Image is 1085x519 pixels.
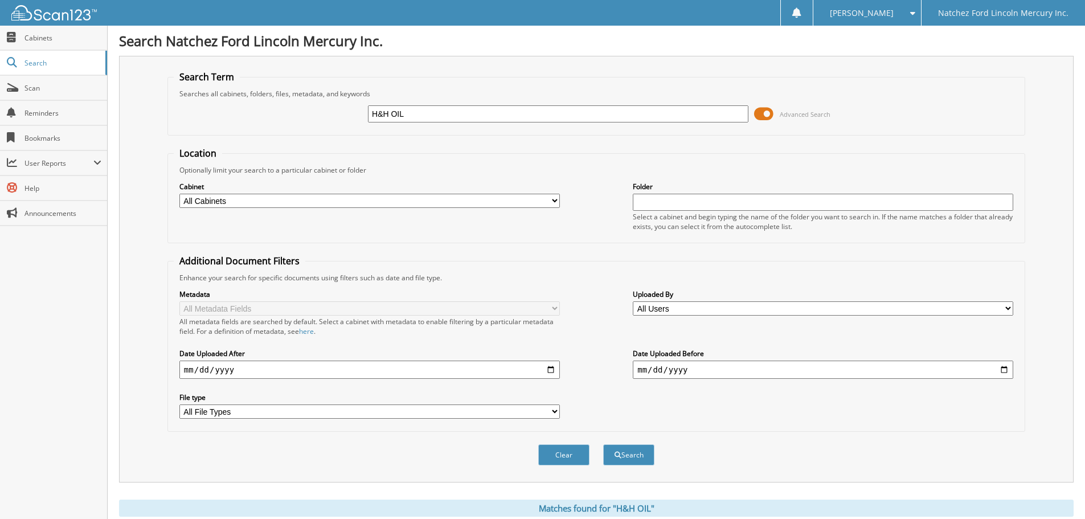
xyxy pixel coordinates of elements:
[119,31,1074,50] h1: Search Natchez Ford Lincoln Mercury Inc.
[174,89,1019,99] div: Searches all cabinets, folders, files, metadata, and keywords
[174,147,222,160] legend: Location
[179,349,560,358] label: Date Uploaded After
[538,444,589,465] button: Clear
[24,158,93,168] span: User Reports
[633,182,1013,191] label: Folder
[24,108,101,118] span: Reminders
[633,361,1013,379] input: end
[11,5,97,21] img: scan123-logo-white.svg
[174,273,1019,283] div: Enhance your search for specific documents using filters such as date and file type.
[830,10,894,17] span: [PERSON_NAME]
[119,500,1074,517] div: Matches found for "H&H OIL"
[299,326,314,336] a: here
[24,183,101,193] span: Help
[24,209,101,218] span: Announcements
[179,289,560,299] label: Metadata
[603,444,654,465] button: Search
[633,289,1013,299] label: Uploaded By
[179,361,560,379] input: start
[174,165,1019,175] div: Optionally limit your search to a particular cabinet or folder
[174,71,240,83] legend: Search Term
[24,133,101,143] span: Bookmarks
[24,58,100,68] span: Search
[24,83,101,93] span: Scan
[24,33,101,43] span: Cabinets
[179,182,560,191] label: Cabinet
[938,10,1068,17] span: Natchez Ford Lincoln Mercury Inc.
[633,349,1013,358] label: Date Uploaded Before
[179,393,560,402] label: File type
[780,110,830,118] span: Advanced Search
[179,317,560,336] div: All metadata fields are searched by default. Select a cabinet with metadata to enable filtering b...
[174,255,305,267] legend: Additional Document Filters
[633,212,1013,231] div: Select a cabinet and begin typing the name of the folder you want to search in. If the name match...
